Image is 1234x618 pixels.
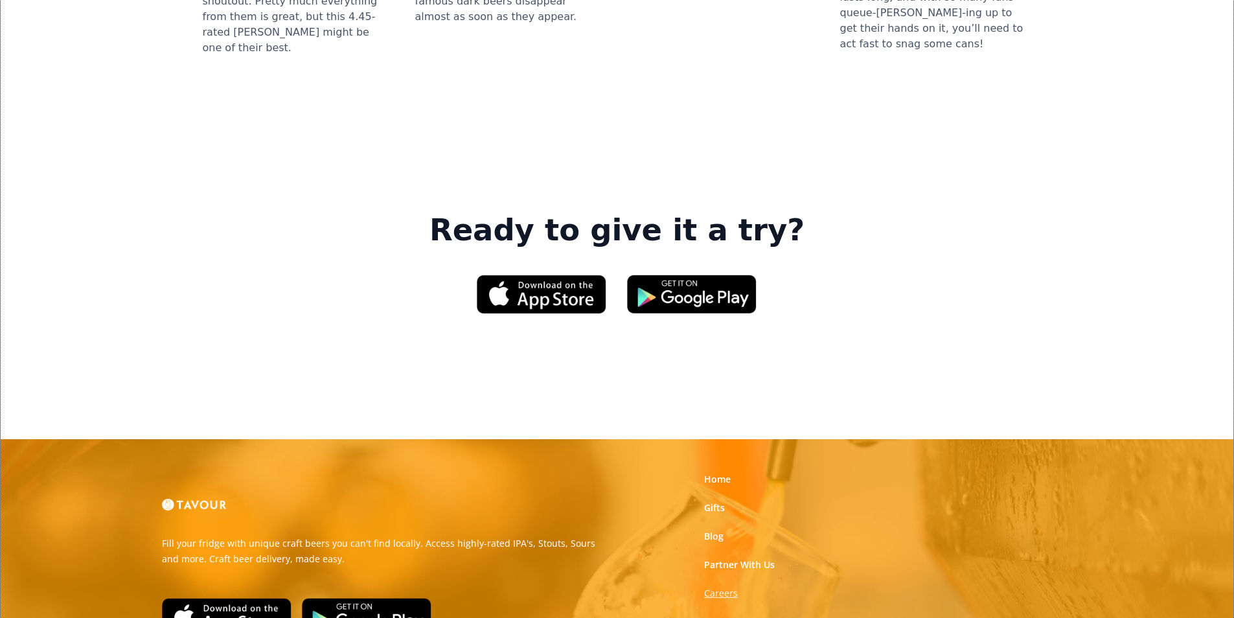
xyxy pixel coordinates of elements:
[704,501,725,514] a: Gifts
[162,536,608,567] p: Fill your fridge with unique craft beers you can't find locally. Access highly-rated IPA's, Stout...
[704,473,731,486] a: Home
[704,530,724,543] a: Blog
[704,558,775,571] a: Partner With Us
[704,587,738,599] strong: Careers
[704,587,738,600] a: Careers
[429,212,805,249] strong: Ready to give it a try?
